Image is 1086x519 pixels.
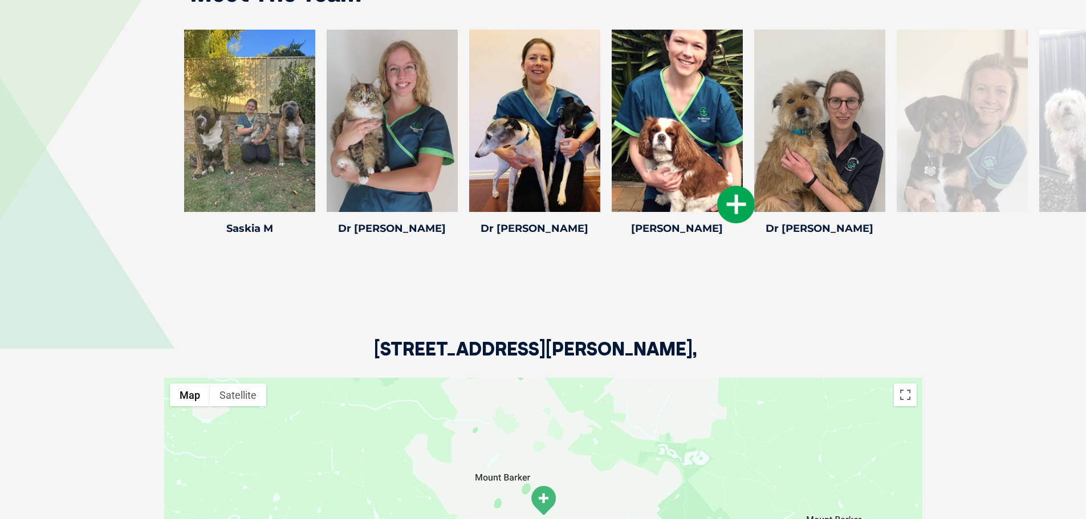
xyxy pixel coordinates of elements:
[894,383,917,406] button: Toggle fullscreen view
[184,223,315,234] h4: Saskia M
[612,223,743,234] h4: [PERSON_NAME]
[754,223,885,234] h4: Dr [PERSON_NAME]
[374,340,697,378] h2: [STREET_ADDRESS][PERSON_NAME],
[469,223,600,234] h4: Dr [PERSON_NAME]
[327,223,458,234] h4: Dr [PERSON_NAME]
[1064,52,1075,63] button: Search
[170,383,210,406] button: Show street map
[210,383,266,406] button: Show satellite imagery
